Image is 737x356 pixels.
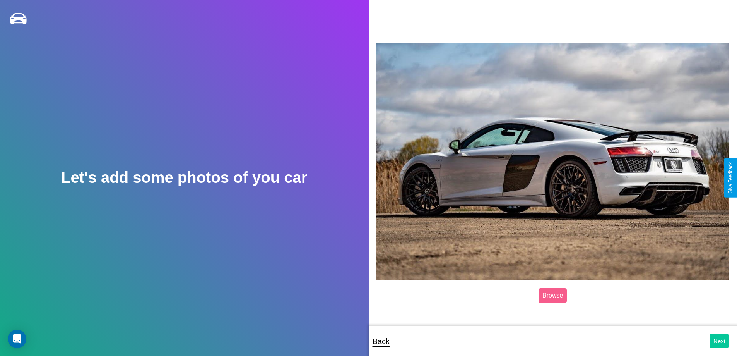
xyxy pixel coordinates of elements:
[8,330,26,348] div: Open Intercom Messenger
[728,162,733,194] div: Give Feedback
[539,288,567,303] label: Browse
[373,334,390,348] p: Back
[376,43,730,280] img: posted
[61,169,307,186] h2: Let's add some photos of you car
[710,334,729,348] button: Next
